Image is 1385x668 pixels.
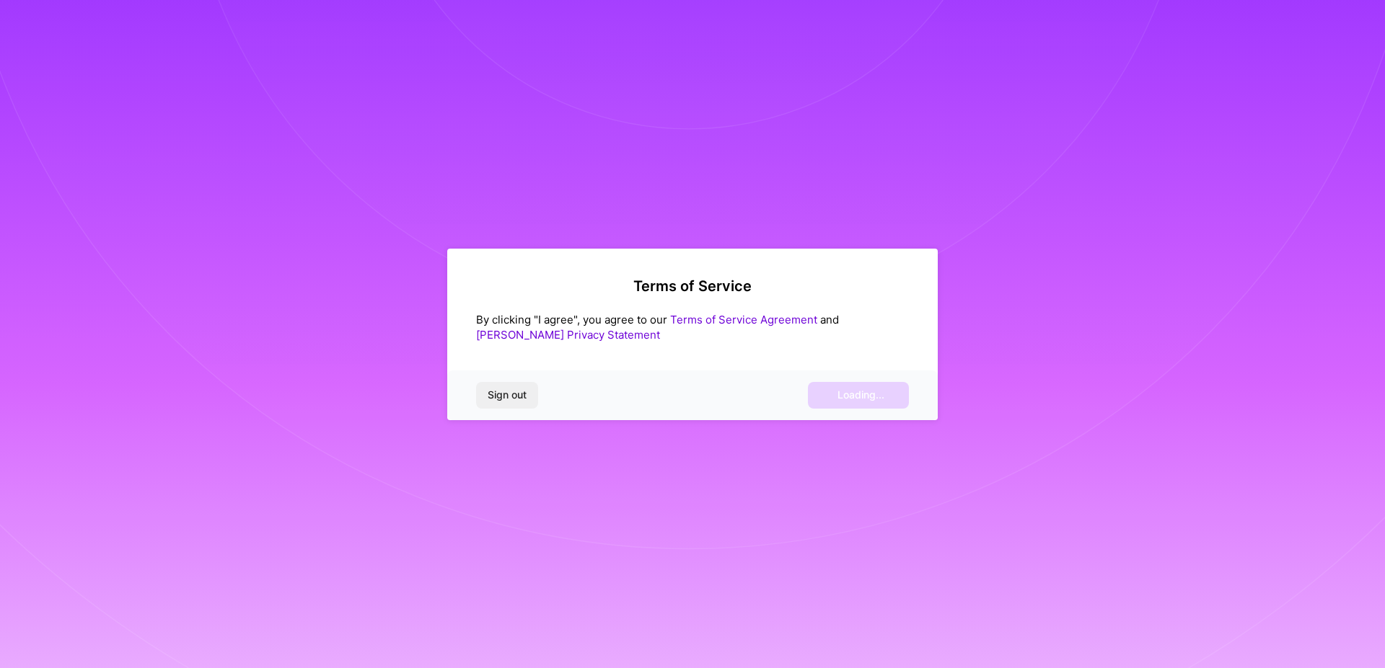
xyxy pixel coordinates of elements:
[476,382,538,408] button: Sign out
[670,313,817,326] a: Terms of Service Agreement
[476,328,660,342] a: [PERSON_NAME] Privacy Statement
[476,277,909,295] h2: Terms of Service
[476,312,909,342] div: By clicking "I agree", you agree to our and
[488,388,527,402] span: Sign out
